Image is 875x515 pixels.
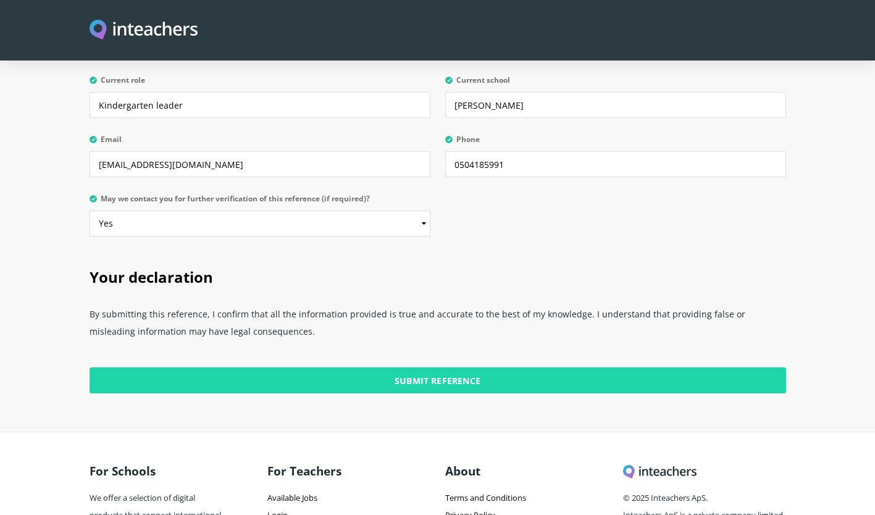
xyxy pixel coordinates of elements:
[90,20,198,41] a: Visit this site's homepage
[90,20,198,41] img: Inteachers
[445,458,608,484] h3: About
[90,135,430,151] label: Email
[90,76,430,92] label: Current role
[267,458,430,484] h3: For Teachers
[90,267,213,287] span: Your declaration
[90,301,786,353] p: By submitting this reference, I confirm that all the information provided is true and accurate to...
[90,458,227,484] h3: For Schools
[90,367,786,393] input: Submit Reference
[267,492,317,503] a: Available Jobs
[623,458,786,484] h3: Inteachers
[445,135,786,151] label: Phone
[90,195,430,211] label: May we contact you for further verification of this reference (if required)?
[445,76,786,92] label: Current school
[445,492,526,503] a: Terms and Conditions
